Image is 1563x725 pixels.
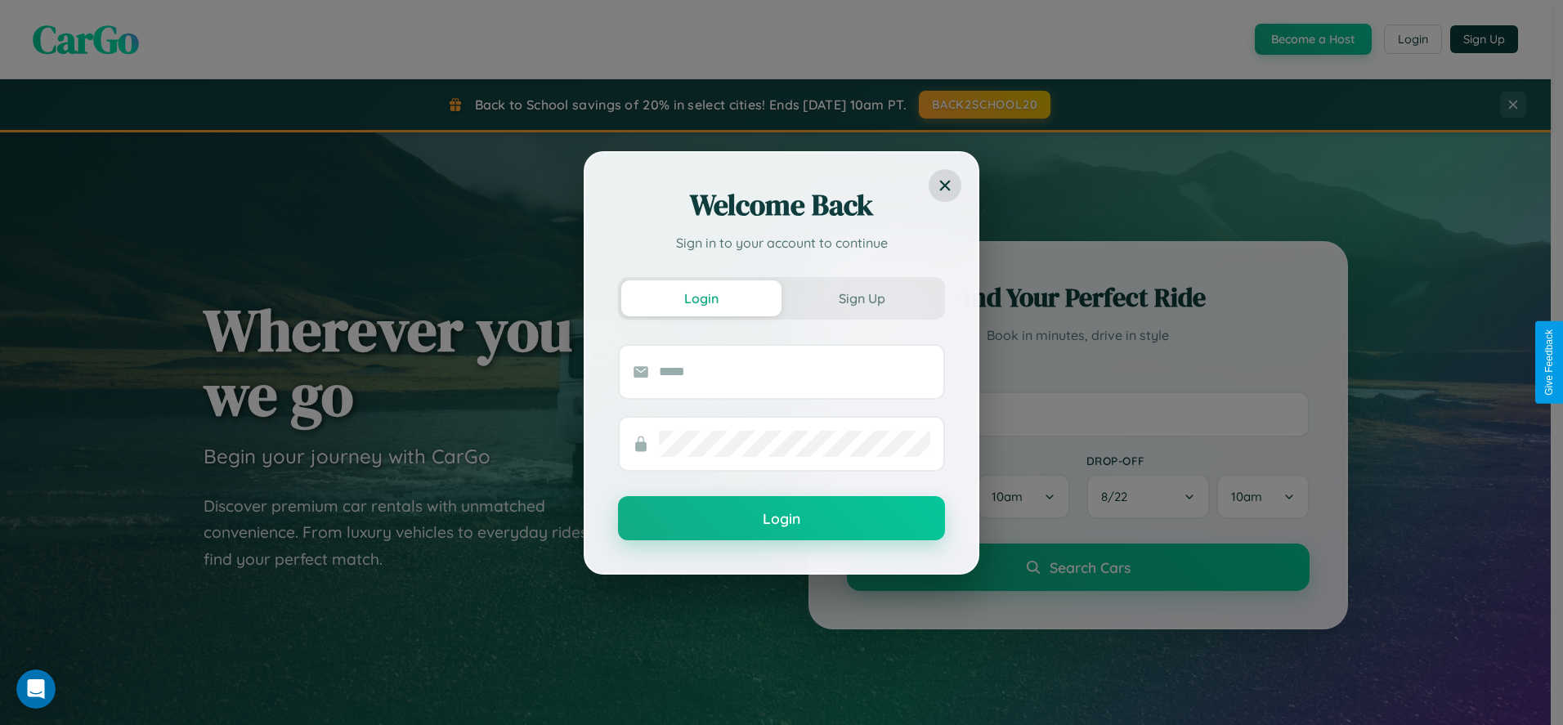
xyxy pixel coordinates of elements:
[621,280,781,316] button: Login
[16,669,56,709] iframe: Intercom live chat
[618,233,945,253] p: Sign in to your account to continue
[781,280,942,316] button: Sign Up
[1543,329,1555,396] div: Give Feedback
[618,496,945,540] button: Login
[618,186,945,225] h2: Welcome Back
